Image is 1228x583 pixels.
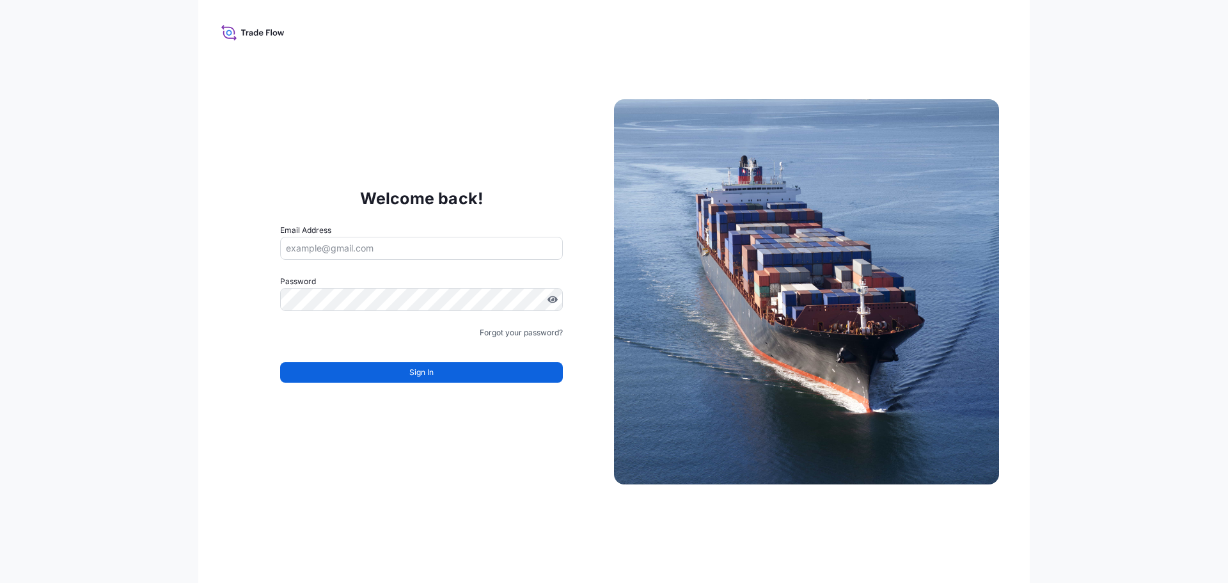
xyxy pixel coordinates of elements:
[409,366,434,379] span: Sign In
[480,326,563,339] a: Forgot your password?
[280,362,563,383] button: Sign In
[280,224,331,237] label: Email Address
[360,188,484,209] p: Welcome back!
[280,275,563,288] label: Password
[614,99,999,484] img: Ship illustration
[280,237,563,260] input: example@gmail.com
[547,294,558,305] button: Show password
